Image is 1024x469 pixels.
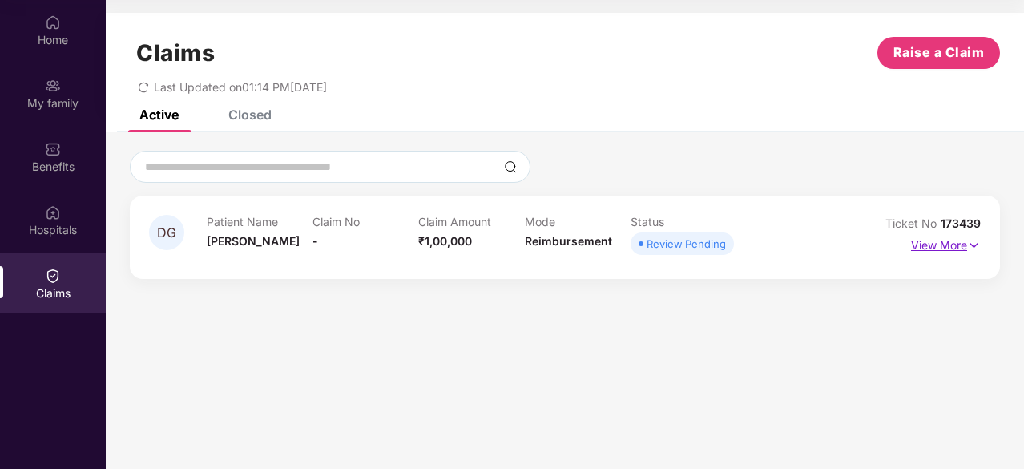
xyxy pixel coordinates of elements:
p: Patient Name [207,215,312,228]
span: Ticket No [885,216,941,230]
div: Closed [228,107,272,123]
button: Raise a Claim [877,37,1000,69]
span: - [312,234,318,248]
span: redo [138,80,149,94]
p: View More [911,232,981,254]
span: Last Updated on 01:14 PM[DATE] [154,80,327,94]
p: Status [631,215,736,228]
img: svg+xml;base64,PHN2ZyBpZD0iU2VhcmNoLTMyeDMyIiB4bWxucz0iaHR0cDovL3d3dy53My5vcmcvMjAwMC9zdmciIHdpZH... [504,160,517,173]
img: svg+xml;base64,PHN2ZyBpZD0iQmVuZWZpdHMiIHhtbG5zPSJodHRwOi8vd3d3LnczLm9yZy8yMDAwL3N2ZyIgd2lkdGg9Ij... [45,141,61,157]
img: svg+xml;base64,PHN2ZyBpZD0iSG9tZSIgeG1sbnM9Imh0dHA6Ly93d3cudzMub3JnLzIwMDAvc3ZnIiB3aWR0aD0iMjAiIG... [45,14,61,30]
p: Claim Amount [418,215,524,228]
img: svg+xml;base64,PHN2ZyB3aWR0aD0iMjAiIGhlaWdodD0iMjAiIHZpZXdCb3g9IjAgMCAyMCAyMCIgZmlsbD0ibm9uZSIgeG... [45,78,61,94]
img: svg+xml;base64,PHN2ZyB4bWxucz0iaHR0cDovL3d3dy53My5vcmcvMjAwMC9zdmciIHdpZHRoPSIxNyIgaGVpZ2h0PSIxNy... [967,237,981,254]
p: Mode [525,215,631,228]
span: DG [157,226,176,240]
div: Active [139,107,179,123]
span: Raise a Claim [893,42,985,63]
span: 173439 [941,216,981,230]
span: ₹1,00,000 [418,234,472,248]
span: Reimbursement [525,234,612,248]
p: Claim No [312,215,418,228]
div: Review Pending [647,236,726,252]
h1: Claims [136,39,215,67]
img: svg+xml;base64,PHN2ZyBpZD0iSG9zcGl0YWxzIiB4bWxucz0iaHR0cDovL3d3dy53My5vcmcvMjAwMC9zdmciIHdpZHRoPS... [45,204,61,220]
img: svg+xml;base64,PHN2ZyBpZD0iQ2xhaW0iIHhtbG5zPSJodHRwOi8vd3d3LnczLm9yZy8yMDAwL3N2ZyIgd2lkdGg9IjIwIi... [45,268,61,284]
span: [PERSON_NAME] [207,234,300,248]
